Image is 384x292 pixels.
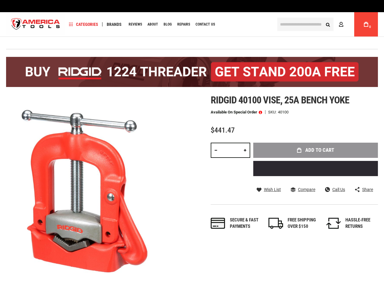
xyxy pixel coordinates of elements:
span: Call Us [332,187,345,192]
a: Reviews [126,20,145,29]
button: Search [322,19,334,30]
img: main product photo [6,95,192,281]
span: 0 [369,25,371,29]
a: Call Us [325,187,345,192]
span: Ridgid 40100 vise, 25a bench yoke [211,94,349,106]
a: Wish List [257,187,281,192]
span: Repairs [177,23,190,26]
p: Available on Special Order [211,110,262,114]
div: HASSLE-FREE RETURNS [345,217,378,230]
img: shipping [268,218,283,229]
a: Contact Us [193,20,218,29]
a: Repairs [175,20,193,29]
span: Wish List [264,187,281,192]
a: store logo [6,13,65,36]
span: Share [362,187,373,192]
a: About [145,20,161,29]
span: Categories [69,22,98,26]
img: returns [326,218,341,229]
img: BOGO: Buy the RIDGID® 1224 Threader (26092), get the 92467 200A Stand FREE! [6,57,378,87]
img: payments [211,218,225,229]
div: Secure & fast payments [230,217,262,230]
span: Compare [298,187,315,192]
div: 40100 [278,110,289,114]
div: FREE SHIPPING OVER $150 [288,217,320,230]
img: America Tools [6,13,65,36]
a: Brands [104,20,124,29]
span: Brands [107,22,122,26]
a: Blog [161,20,175,29]
span: Reviews [129,23,142,26]
strong: SKU [268,110,278,114]
span: $441.47 [211,126,235,134]
span: Contact Us [195,23,215,26]
a: Compare [291,187,315,192]
span: Blog [164,23,172,26]
span: About [147,23,158,26]
a: 0 [360,12,372,36]
a: Categories [66,20,101,29]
